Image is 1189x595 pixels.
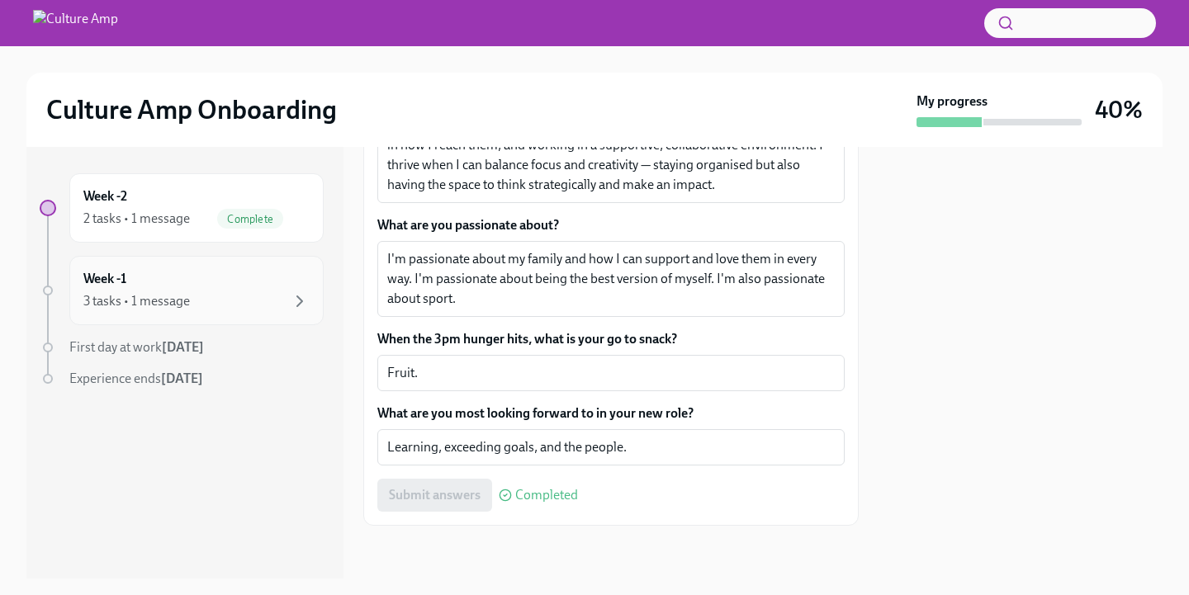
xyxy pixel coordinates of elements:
h6: Week -1 [83,270,126,288]
label: What are you passionate about? [377,216,845,234]
strong: [DATE] [161,371,203,386]
h6: Week -2 [83,187,127,205]
h2: Culture Amp Onboarding [46,93,337,126]
img: Culture Amp [33,10,118,36]
span: Experience ends [69,371,203,386]
div: 3 tasks • 1 message [83,292,190,310]
label: What are you most looking forward to in your new role? [377,404,845,423]
span: Complete [217,213,283,225]
textarea: What allows me to be the best version of myself is having clear goals, autonomy in how I reach th... [387,116,835,195]
a: Week -13 tasks • 1 message [40,256,324,325]
h3: 40% [1095,95,1143,125]
strong: [DATE] [162,339,204,355]
div: 2 tasks • 1 message [83,210,190,228]
a: First day at work[DATE] [40,338,324,357]
strong: My progress [917,92,988,111]
textarea: Learning, exceeding goals, and the people. [387,437,835,457]
span: Completed [515,489,578,502]
label: When the 3pm hunger hits, what is your go to snack? [377,330,845,348]
textarea: I'm passionate about my family and how I can support and love them in every way. I'm passionate a... [387,249,835,309]
span: First day at work [69,339,204,355]
textarea: Fruit. [387,363,835,383]
a: Week -22 tasks • 1 messageComplete [40,173,324,243]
